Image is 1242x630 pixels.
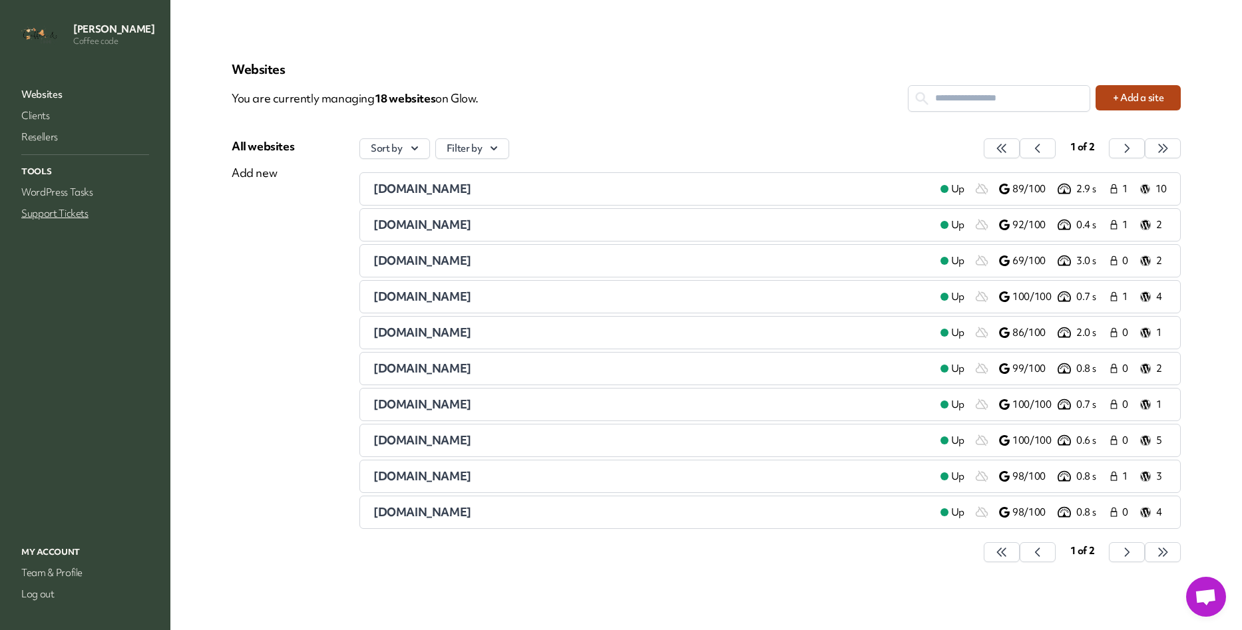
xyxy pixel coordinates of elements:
span: Up [951,218,964,232]
p: 3 [1156,470,1167,484]
a: Websites [19,85,152,104]
a: Clients [19,106,152,125]
span: Up [951,254,964,268]
a: [DOMAIN_NAME] [373,217,930,233]
a: 0 [1108,504,1135,520]
a: Log out [19,585,152,603]
a: 1 [1140,325,1167,341]
div: All websites [232,138,294,154]
a: Resellers [19,128,152,146]
a: Up [930,468,975,484]
a: 100/100 0.6 s [999,432,1108,448]
a: 86/100 2.0 s [999,325,1108,341]
p: 1 [1156,326,1167,340]
a: 99/100 0.8 s [999,361,1108,377]
p: 10 [1155,182,1167,196]
a: WordPress Tasks [19,183,152,202]
a: [DOMAIN_NAME] [373,361,930,377]
button: + Add a site [1096,85,1181,110]
span: Up [951,290,964,304]
a: Up [930,289,975,305]
span: 0 [1122,362,1132,376]
p: 99/100 [1012,362,1055,376]
span: 1 of 2 [1070,544,1095,557]
p: 2 [1156,218,1167,232]
a: 1 [1108,468,1135,484]
p: 2.0 s [1076,326,1108,340]
a: 1 [1108,217,1135,233]
a: 4 [1140,289,1167,305]
a: 1 [1140,396,1167,412]
a: 5 [1140,432,1167,448]
p: 0.8 s [1076,362,1108,376]
p: Websites [232,61,1181,77]
a: Team & Profile [19,563,152,582]
p: 5 [1156,434,1167,448]
a: Up [930,361,975,377]
a: 10 [1140,181,1167,197]
a: 0 [1108,396,1135,412]
a: Support Tickets [19,204,152,223]
span: 1 [1122,470,1132,484]
p: 98/100 [1012,470,1055,484]
a: [DOMAIN_NAME] [373,432,930,448]
span: Up [951,434,964,448]
span: 0 [1122,506,1132,520]
span: [DOMAIN_NAME] [373,432,471,448]
span: 1 [1122,218,1132,232]
p: 92/100 [1012,218,1055,232]
a: [DOMAIN_NAME] [373,468,930,484]
a: Up [930,181,975,197]
span: Up [951,326,964,340]
a: 0 [1108,432,1135,448]
a: Up [930,253,975,269]
a: 98/100 0.8 s [999,468,1108,484]
span: [DOMAIN_NAME] [373,181,471,196]
p: 0.7 s [1076,290,1108,304]
p: Coffee code [73,36,154,47]
a: Open de chat [1186,577,1226,617]
span: 0 [1122,398,1132,412]
a: 100/100 0.7 s [999,289,1108,305]
p: You are currently managing on Glow. [232,85,908,112]
span: 1 [1122,182,1132,196]
p: 1 [1156,398,1167,412]
p: 69/100 [1012,254,1055,268]
button: Sort by [359,138,430,159]
a: 0 [1108,361,1135,377]
span: [DOMAIN_NAME] [373,289,471,304]
a: 98/100 0.8 s [999,504,1108,520]
p: 0.7 s [1076,398,1108,412]
a: [DOMAIN_NAME] [373,181,930,197]
p: 0.6 s [1076,434,1108,448]
p: 0.4 s [1076,218,1108,232]
p: Tools [19,163,152,180]
a: Up [930,504,975,520]
p: 2 [1156,254,1167,268]
a: 2 [1140,361,1167,377]
span: [DOMAIN_NAME] [373,253,471,268]
span: [DOMAIN_NAME] [373,504,471,520]
a: Up [930,432,975,448]
a: 4 [1140,504,1167,520]
span: [DOMAIN_NAME] [373,468,471,484]
span: 1 [1122,290,1132,304]
button: Filter by [435,138,510,159]
a: 0 [1108,253,1135,269]
p: 100/100 [1012,290,1055,304]
span: s [431,90,436,106]
span: [DOMAIN_NAME] [373,396,471,412]
span: [DOMAIN_NAME] [373,361,471,376]
p: 0.8 s [1076,506,1108,520]
span: 0 [1122,326,1132,340]
span: Up [951,398,964,412]
a: 69/100 3.0 s [999,253,1108,269]
a: 1 [1108,181,1135,197]
span: [DOMAIN_NAME] [373,217,471,232]
span: 0 [1122,434,1132,448]
p: My Account [19,544,152,561]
